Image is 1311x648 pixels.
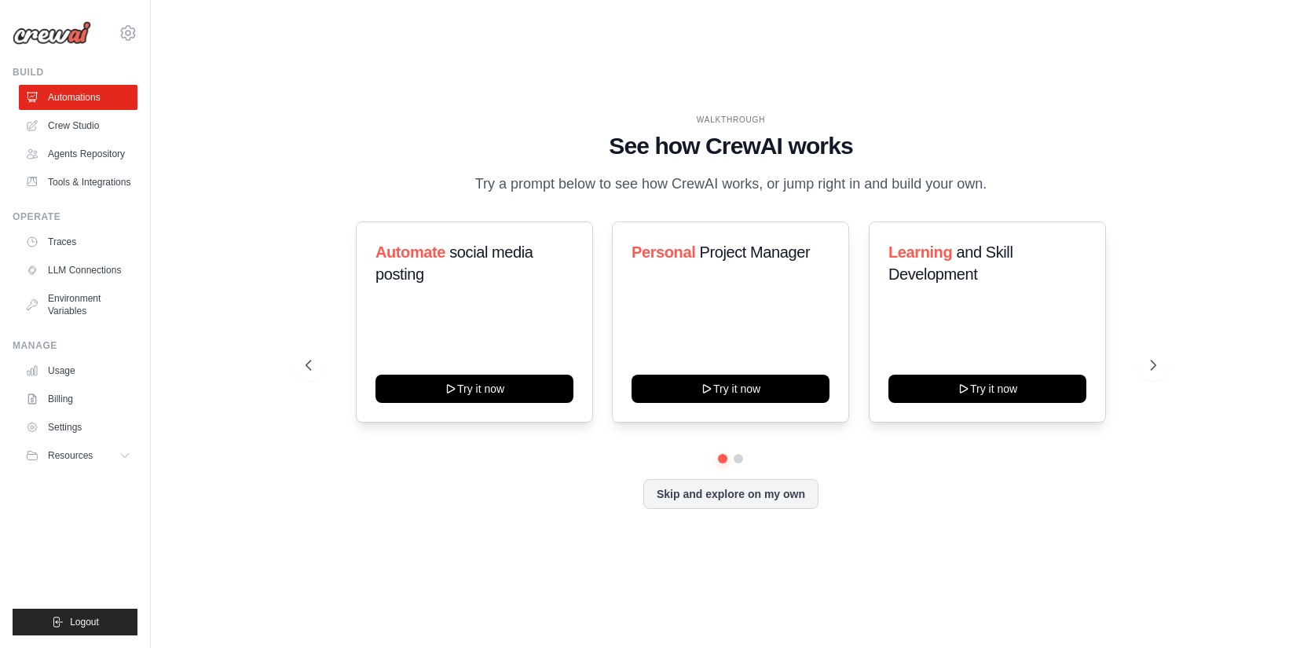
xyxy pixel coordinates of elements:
span: Automate [375,243,445,261]
button: Skip and explore on my own [643,479,818,509]
span: Learning [888,243,952,261]
span: and Skill Development [888,243,1013,283]
button: Logout [13,609,137,635]
a: Environment Variables [19,286,137,324]
span: social media posting [375,243,533,283]
span: Resources [48,449,93,462]
div: Build [13,66,137,79]
a: LLM Connections [19,258,137,283]
a: Tools & Integrations [19,170,137,195]
a: Crew Studio [19,113,137,138]
img: Logo [13,21,91,45]
span: Logout [70,616,99,628]
a: Settings [19,415,137,440]
button: Resources [19,443,137,468]
div: WALKTHROUGH [306,114,1155,126]
div: Operate [13,211,137,223]
a: Usage [19,358,137,383]
p: Try a prompt below to see how CrewAI works, or jump right in and build your own. [467,173,994,196]
a: Automations [19,85,137,110]
div: Manage [13,339,137,352]
span: Personal [632,243,695,261]
button: Try it now [888,375,1086,403]
a: Agents Repository [19,141,137,167]
button: Try it now [375,375,573,403]
a: Billing [19,386,137,412]
button: Try it now [632,375,829,403]
a: Traces [19,229,137,254]
h1: See how CrewAI works [306,132,1155,160]
span: Project Manager [700,243,811,261]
